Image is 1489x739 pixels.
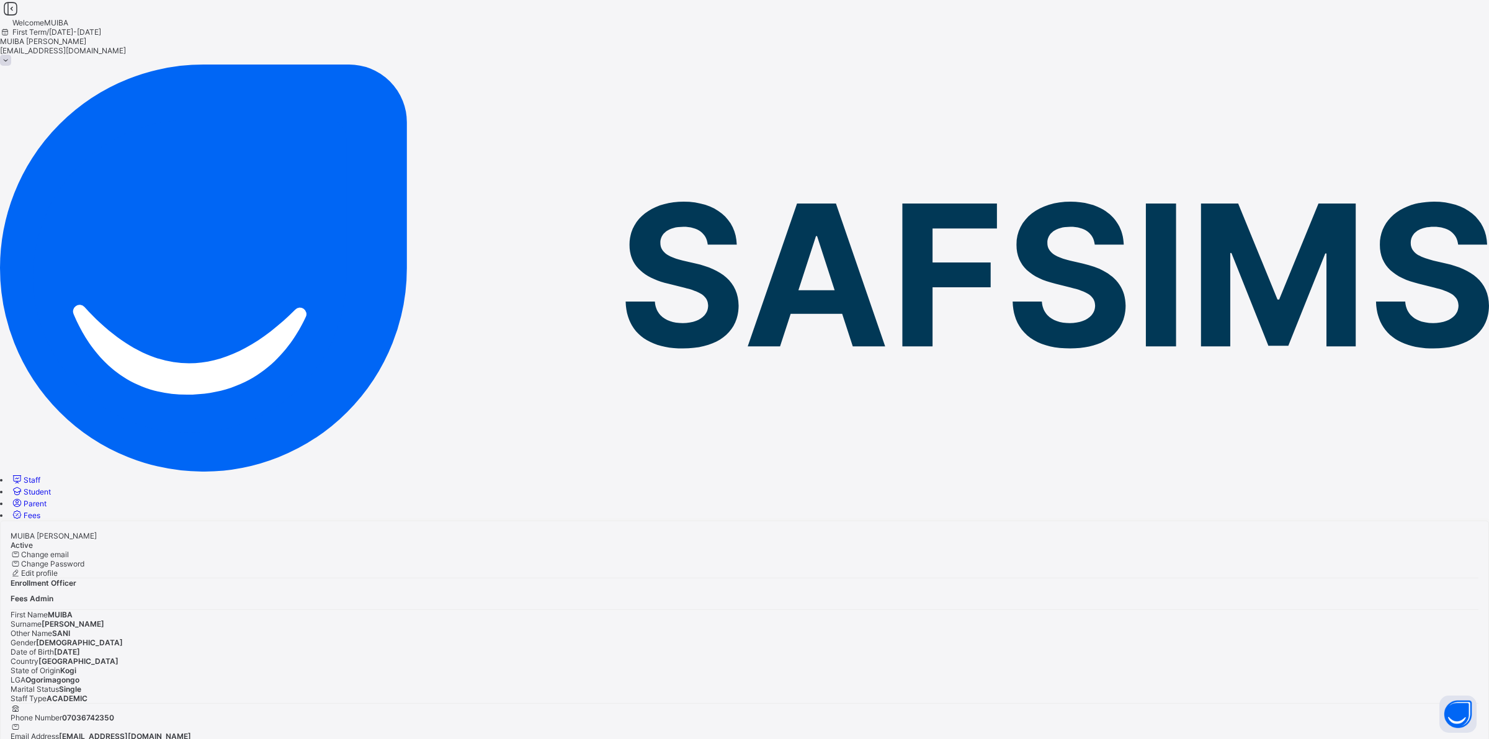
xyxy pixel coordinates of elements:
span: Parent [24,499,47,508]
span: Kogi [60,666,76,675]
span: Country [11,656,38,666]
span: [PERSON_NAME] [42,619,104,629]
span: State of Origin [11,666,60,675]
span: Change email [21,550,69,559]
span: Marital Status [11,684,59,694]
span: Edit profile [21,568,58,578]
span: Active [11,540,33,550]
a: Staff [11,475,40,485]
span: [GEOGRAPHIC_DATA] [38,656,118,666]
span: MUIBA [PERSON_NAME] [11,531,97,540]
span: Staff [24,475,40,485]
span: Student [24,487,51,496]
span: Ogorimagongo [25,675,79,684]
span: Surname [11,619,42,629]
span: [DATE] [54,647,80,656]
span: SANI [52,629,70,638]
span: 07036742350 [62,713,114,722]
span: Welcome MUIBA [12,18,68,27]
span: LGA [11,675,25,684]
span: [DEMOGRAPHIC_DATA] [36,638,123,647]
span: Change Password [21,559,84,568]
span: Fees Admin [11,594,53,603]
span: Fees [24,511,40,520]
span: Staff Type [11,694,47,703]
span: Date of Birth [11,647,54,656]
span: Enrollment Officer [11,578,76,588]
span: MUIBA [48,610,73,619]
span: Single [59,684,81,694]
span: Phone Number [11,713,62,722]
span: First Name [11,610,48,619]
a: Fees [11,511,40,520]
button: Open asap [1439,696,1477,733]
span: ACADEMIC [47,694,87,703]
a: Student [11,487,51,496]
span: Gender [11,638,36,647]
a: Parent [11,499,47,508]
span: Other Name [11,629,52,638]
